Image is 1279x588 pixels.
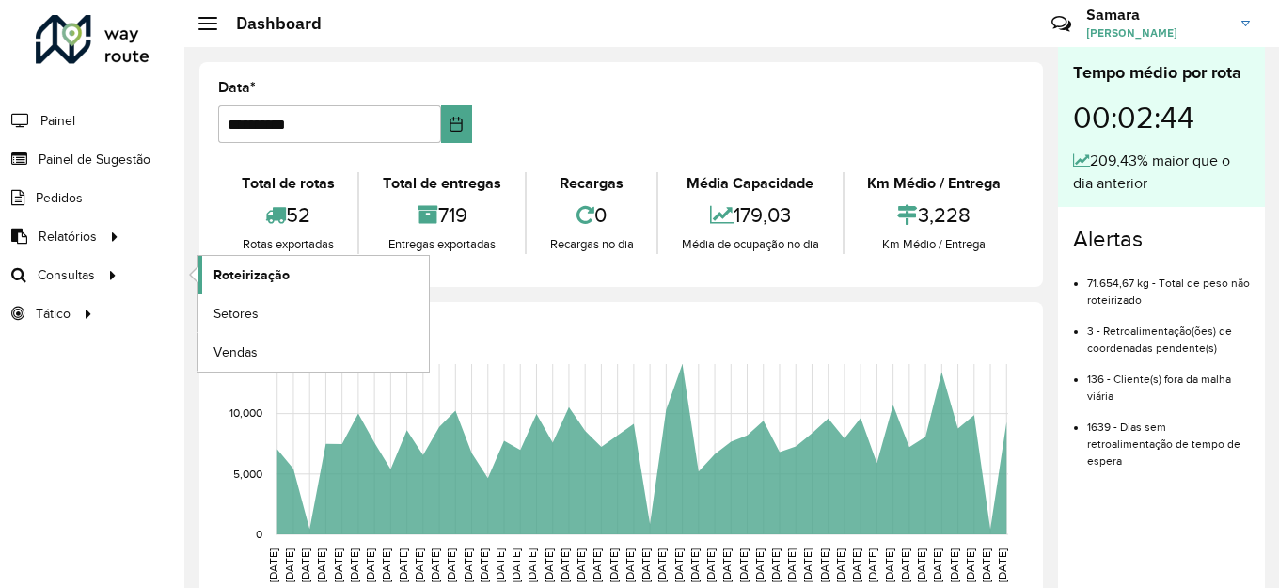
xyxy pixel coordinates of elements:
div: Média Capacidade [663,172,837,195]
text: [DATE] [850,548,862,582]
text: [DATE] [332,548,344,582]
text: [DATE] [818,548,830,582]
text: [DATE] [866,548,878,582]
text: [DATE] [883,548,895,582]
span: Vendas [213,342,258,362]
text: [DATE] [413,548,425,582]
span: Relatórios [39,227,97,246]
text: [DATE] [769,548,782,582]
text: [DATE] [624,548,636,582]
text: [DATE] [801,548,813,582]
div: 52 [223,195,353,235]
text: [DATE] [478,548,490,582]
text: [DATE] [899,548,911,582]
text: [DATE] [526,548,538,582]
span: Tático [36,304,71,324]
text: [DATE] [915,548,927,582]
div: 179,03 [663,195,837,235]
a: Setores [198,294,429,332]
text: [DATE] [267,548,279,582]
span: Painel de Sugestão [39,150,150,169]
text: [DATE] [575,548,587,582]
text: [DATE] [639,548,652,582]
div: 3,228 [849,195,1019,235]
text: [DATE] [720,548,733,582]
a: Roteirização [198,256,429,294]
div: 00:02:44 [1073,86,1250,150]
text: [DATE] [655,548,668,582]
text: [DATE] [510,548,522,582]
div: Recargas [531,172,652,195]
li: 136 - Cliente(s) fora da malha viária [1087,357,1250,405]
span: Setores [213,304,259,324]
text: [DATE] [397,548,409,582]
text: 5,000 [233,468,262,480]
div: Recargas no dia [531,235,652,254]
label: Data [218,76,256,99]
text: [DATE] [543,548,555,582]
text: [DATE] [672,548,685,582]
text: [DATE] [445,548,457,582]
a: Contato Rápido [1041,4,1082,44]
h4: Alertas [1073,226,1250,253]
div: Total de rotas [223,172,353,195]
div: Total de entregas [364,172,519,195]
text: [DATE] [948,548,960,582]
text: [DATE] [980,548,992,582]
text: [DATE] [834,548,846,582]
div: Rotas exportadas [223,235,353,254]
li: 3 - Retroalimentação(ões) de coordenadas pendente(s) [1087,309,1250,357]
text: [DATE] [494,548,506,582]
text: [DATE] [704,548,717,582]
text: [DATE] [315,548,327,582]
h4: Capacidade por dia [214,321,1024,348]
div: Tempo médio por rota [1073,60,1250,86]
text: [DATE] [964,548,976,582]
text: [DATE] [299,548,311,582]
button: Choose Date [441,105,472,143]
text: [DATE] [737,548,750,582]
text: [DATE] [608,548,620,582]
div: Km Médio / Entrega [849,172,1019,195]
text: [DATE] [931,548,943,582]
text: [DATE] [283,548,295,582]
text: [DATE] [380,548,392,582]
h2: Dashboard [217,13,322,34]
span: Roteirização [213,265,290,285]
h3: Samara [1086,6,1227,24]
text: [DATE] [348,548,360,582]
text: 10,000 [229,407,262,420]
div: Entregas exportadas [364,235,519,254]
text: [DATE] [996,548,1008,582]
li: 71.654,67 kg - Total de peso não roteirizado [1087,261,1250,309]
div: Média de ocupação no dia [663,235,837,254]
text: [DATE] [753,548,766,582]
text: 0 [256,528,262,540]
text: [DATE] [688,548,701,582]
text: [DATE] [364,548,376,582]
div: Km Médio / Entrega [849,235,1019,254]
li: 1639 - Dias sem retroalimentação de tempo de espera [1087,405,1250,469]
div: 209,43% maior que o dia anterior [1073,150,1250,195]
div: 0 [531,195,652,235]
text: [DATE] [559,548,571,582]
text: [DATE] [462,548,474,582]
text: [DATE] [591,548,603,582]
text: [DATE] [429,548,441,582]
span: Consultas [38,265,95,285]
div: 719 [364,195,519,235]
a: Vendas [198,333,429,371]
span: Pedidos [36,188,83,208]
text: [DATE] [785,548,797,582]
span: [PERSON_NAME] [1086,24,1227,41]
span: Painel [40,111,75,131]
